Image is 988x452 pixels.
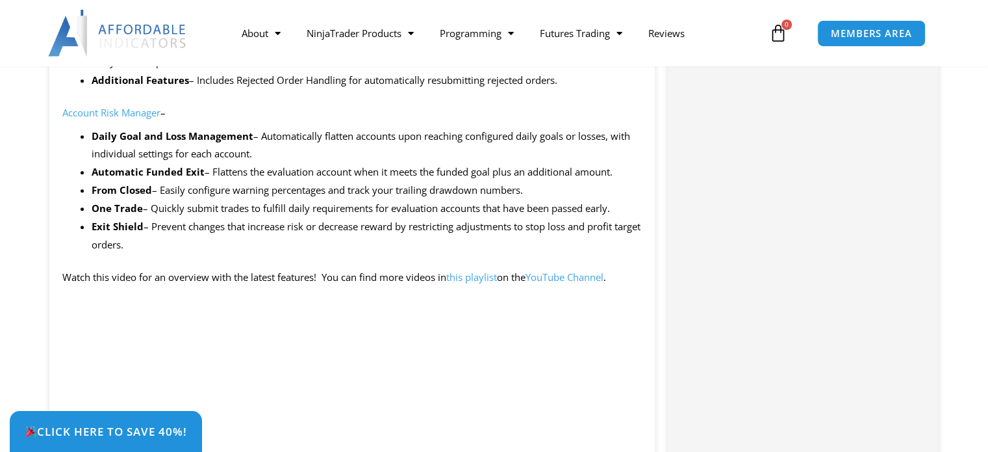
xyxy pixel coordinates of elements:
a: 0 [750,14,807,52]
img: LogoAI | Affordable Indicators – NinjaTrader [48,10,188,57]
p: – [62,104,642,122]
li: – Automatically flatten accounts upon reaching configured daily goals or losses, with individual ... [92,127,642,164]
p: Watch this video for an overview with the latest features! You can find more videos in on the . [62,269,642,287]
span: MEMBERS AREA [831,29,912,38]
a: this playlist [446,271,497,284]
a: MEMBERS AREA [817,20,926,47]
strong: One Trade [92,202,143,215]
a: Programming [427,18,527,48]
li: – Prevent changes that increase risk or decrease reward by restricting adjustments to stop loss a... [92,218,642,254]
a: NinjaTrader Products [294,18,427,48]
li: – Includes Rejected Order Handling for automatically resubmitting rejected orders. [92,72,642,90]
nav: Menu [229,18,766,48]
a: Account Risk Manager [62,106,160,119]
a: About [229,18,294,48]
li: – Quickly submit trades to fulfill daily requirements for evaluation accounts that have been pass... [92,200,642,218]
strong: From Closed [92,183,152,196]
li: – Easily configure warning percentages and track your trailing drawdown numbers. [92,181,642,200]
strong: Additional Features [92,73,189,86]
img: 🎉 [25,426,36,437]
strong: Daily Goal and Loss Management [92,129,253,142]
a: Futures Trading [527,18,635,48]
strong: Exit Shield [92,220,144,233]
a: 🎉Click Here to save 40%! [10,411,202,452]
span: 0 [781,20,792,30]
strong: Automatic Funded Exit [92,165,205,178]
a: YouTube Channel [526,271,603,284]
a: Reviews [635,18,698,48]
span: Click Here to save 40%! [25,426,187,437]
li: – Flattens the evaluation account when it meets the funded goal plus an additional amount. [92,163,642,181]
